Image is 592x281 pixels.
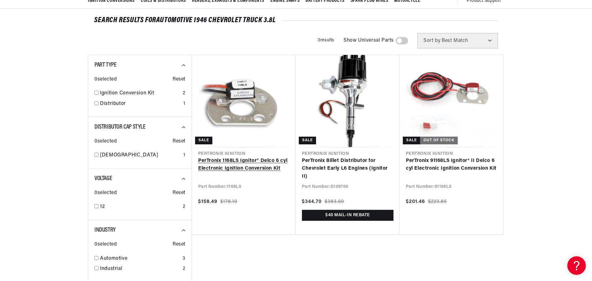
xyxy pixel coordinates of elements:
a: Distributor [100,100,181,108]
a: Ignition Conversion Kit [100,89,180,97]
span: 0 selected [94,189,117,197]
span: 3 results [318,38,334,43]
span: Reset [173,189,186,197]
div: 1 [183,100,186,108]
a: 12 [100,203,180,211]
a: [DEMOGRAPHIC_DATA] [100,151,181,159]
span: 0 selected [94,76,117,84]
select: Sort by [417,33,498,48]
span: 0 selected [94,138,117,146]
span: Part Type [94,62,116,68]
a: PerTronix Billet Distributor for Chevrolet Early L6 Engines (Ignitor II) [302,157,394,181]
span: 0 selected [94,241,117,249]
span: Sort by [423,38,440,43]
span: Reset [173,241,186,249]
div: 2 [183,265,186,273]
a: PerTronix 91168LS Ignitor® II Delco 6 cyl Electronic Ignition Conversion Kit [406,157,497,173]
span: Distributor Cap Style [94,124,146,130]
div: 2 [183,89,186,97]
div: 3 [182,255,186,263]
span: Reset [173,76,186,84]
span: Voltage [94,176,112,182]
a: PerTronix 1168LS Ignitor® Delco 6 cyl Electronic Ignition Conversion Kit [198,157,290,173]
span: Reset [173,138,186,146]
div: SEARCH RESULTS FOR Automotive 1946 Chevrolet Truck 3.8L [94,17,498,23]
a: Automotive [100,255,180,263]
span: Show Universal Parts [344,37,394,45]
div: 2 [183,203,186,211]
a: Industrial [100,265,180,273]
div: 1 [183,151,186,159]
span: Industry [94,227,116,233]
